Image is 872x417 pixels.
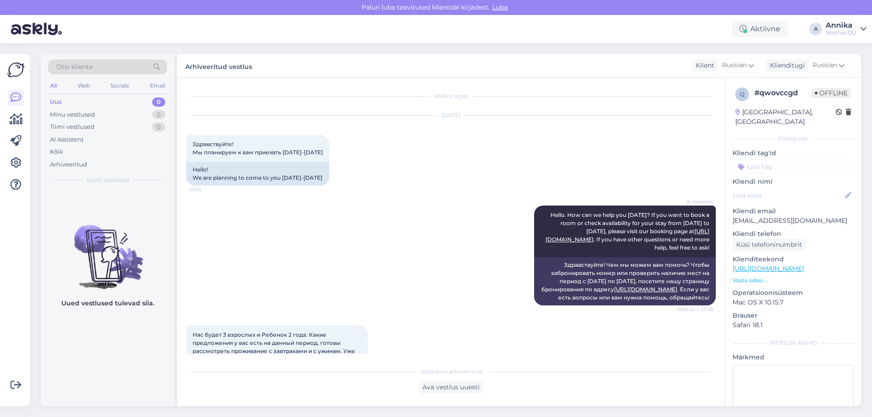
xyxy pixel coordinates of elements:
p: Uued vestlused tulevad siia. [61,299,154,308]
img: Askly Logo [7,61,25,78]
span: Russian [813,60,837,70]
div: All [48,80,59,92]
p: Kliendi telefon [733,229,854,239]
p: Kliendi email [733,206,854,216]
span: Uued vestlused [87,176,129,184]
span: AI Assistent [679,198,713,205]
div: 0 [152,98,165,107]
span: Hello. How can we help you [DATE]? If you want to book a room or check availability for your stay... [545,211,711,251]
span: Здравствуйте! Мы планируем к вам приехать [DATE]-[DATE] [193,141,323,156]
p: Vaata edasi ... [733,276,854,285]
div: Web [76,80,92,92]
div: Arhiveeritud [50,160,87,169]
div: [GEOGRAPHIC_DATA], [GEOGRAPHIC_DATA] [735,108,836,127]
div: [DATE] [186,111,716,119]
span: Russian [722,60,747,70]
p: Märkmed [733,353,854,362]
div: Annika [826,22,857,29]
div: AI Assistent [50,135,84,144]
span: Luba [490,3,510,11]
label: Arhiveeritud vestlus [185,59,252,72]
div: [PERSON_NAME] [733,339,854,347]
a: [URL][DOMAIN_NAME] [614,286,677,293]
div: Vestlus algas [186,92,716,100]
p: Kliendi nimi [733,177,854,186]
div: # qwovccgd [754,88,811,98]
div: Tiimi vestlused [50,123,94,132]
div: Klient [692,61,714,70]
p: Kliendi tag'id [733,148,854,158]
div: Küsi telefoninumbrit [733,239,806,251]
p: Safari 18.1 [733,320,854,330]
span: Nähtud ✓ 23:38 [677,306,713,313]
img: No chats [41,209,174,290]
div: Ava vestlus uuesti [419,381,483,393]
div: Socials [109,80,131,92]
a: AnnikaNoorus OÜ [826,22,867,36]
p: [EMAIL_ADDRESS][DOMAIN_NAME] [733,216,854,226]
div: A [809,23,822,35]
p: Klienditeekond [733,255,854,264]
div: Email [148,80,167,92]
div: 0 [152,110,165,119]
span: Otsi kliente [56,62,93,72]
a: [URL][DOMAIN_NAME] [733,265,804,273]
span: Offline [811,88,851,98]
span: 23:38 [189,186,223,193]
span: Vestlus on arhiveeritud [420,368,482,376]
input: Lisa tag [733,160,854,173]
div: Kliendi info [733,135,854,143]
div: Noorus OÜ [826,29,857,36]
span: q [740,91,744,98]
p: Operatsioonisüsteem [733,288,854,298]
div: Aktiivne [732,21,788,37]
div: Hello! We are planning to come to you [DATE]-[DATE] [186,162,329,186]
div: 0 [152,123,165,132]
div: Uus [50,98,62,107]
div: Klienditugi [766,61,805,70]
span: Нас будет 3 взрослых и Ребенок 2 года. Какие предложения у вас есть на данный период, готовы расс... [193,331,357,371]
p: Mac OS X 10.15.7 [733,298,854,307]
div: Здравствуйте! Чем мы можем вам помочь? Чтобы забронировать номер или проверить наличие мест на пе... [534,257,716,305]
div: Minu vestlused [50,110,95,119]
p: Brauser [733,311,854,320]
input: Lisa nimi [733,191,843,201]
div: Kõik [50,147,63,157]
